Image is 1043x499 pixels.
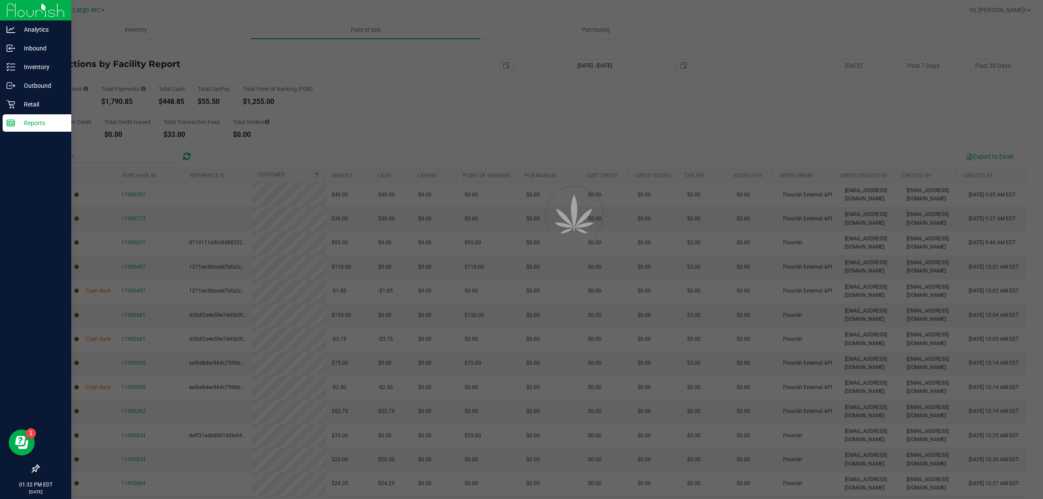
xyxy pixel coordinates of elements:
inline-svg: Reports [7,119,15,127]
p: 01:32 PM EDT [4,481,67,489]
p: Analytics [15,24,67,35]
iframe: Resource center unread badge [26,428,36,439]
inline-svg: Inbound [7,44,15,53]
inline-svg: Analytics [7,25,15,34]
iframe: Resource center [9,429,35,456]
p: Inbound [15,43,67,53]
p: Retail [15,99,67,110]
p: Inventory [15,62,67,72]
inline-svg: Outbound [7,81,15,90]
p: Reports [15,118,67,128]
inline-svg: Inventory [7,63,15,71]
inline-svg: Retail [7,100,15,109]
p: [DATE] [4,489,67,495]
p: Outbound [15,80,67,91]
